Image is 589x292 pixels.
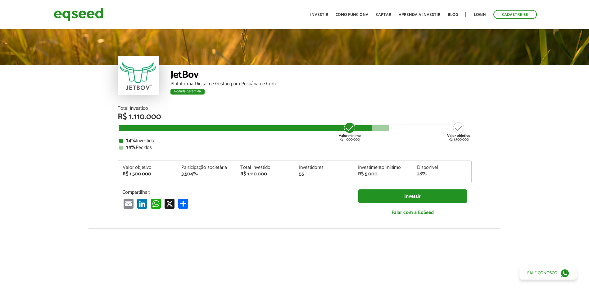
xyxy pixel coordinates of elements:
strong: 74% [126,137,136,145]
a: LinkedIn [136,198,148,209]
div: Rodada garantida [170,89,205,95]
a: Investir [310,13,328,17]
div: R$ 5.000 [358,172,408,177]
div: Total investido [240,165,290,170]
a: Blog [448,13,458,17]
a: Captar [376,13,391,17]
a: Como funciona [336,13,369,17]
div: 3,504% [181,172,231,177]
div: Pedidos [119,145,470,150]
strong: Valor mínimo [339,133,361,139]
strong: Valor objetivo [447,133,470,139]
div: Total Investido [118,106,472,111]
div: Plataforma Digital de Gestão para Pecuária de Corte [170,81,472,86]
a: WhatsApp [150,198,162,209]
a: Login [474,13,486,17]
div: 26% [417,172,467,177]
div: R$ 1.000.000 [338,122,361,141]
a: Investir [358,189,467,203]
strong: 79% [126,143,136,152]
div: Investidores [299,165,349,170]
div: R$ 1.110.000 [240,172,290,177]
a: Fale conosco [519,267,577,280]
p: Compartilhar: [122,189,349,195]
div: Participação societária [181,165,231,170]
a: Cadastre-se [493,10,537,19]
div: Investido [119,138,470,143]
div: R$ 1.500.000 [123,172,172,177]
a: Compartilhar [177,198,189,209]
a: X [163,198,176,209]
div: Investimento mínimo [358,165,408,170]
img: EqSeed [54,6,103,23]
a: Aprenda a investir [399,13,440,17]
div: JetBov [170,70,472,81]
div: R$ 1.110.000 [118,113,472,121]
a: Falar com a EqSeed [358,206,467,219]
a: Email [122,198,135,209]
div: Disponível [417,165,467,170]
div: R$ 1.500.000 [447,122,470,141]
div: Valor objetivo [123,165,172,170]
div: 55 [299,172,349,177]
